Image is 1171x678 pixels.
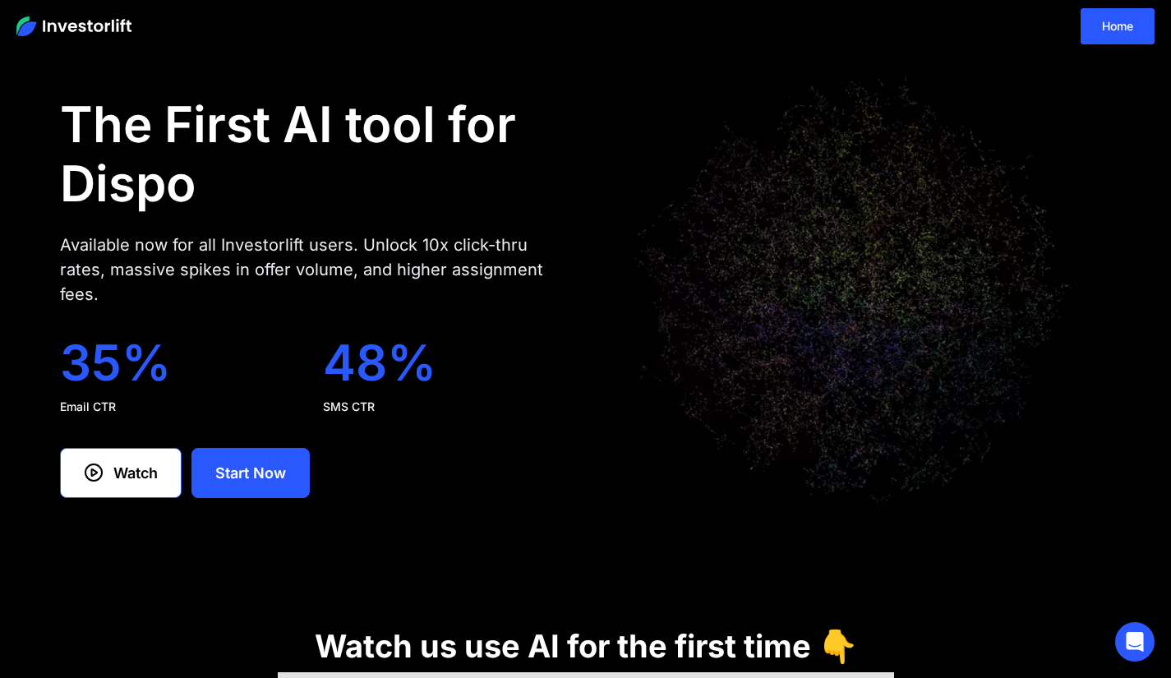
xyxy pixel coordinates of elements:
[60,399,297,415] div: Email CTR
[1115,622,1155,662] div: Open Intercom Messenger
[323,333,560,392] div: 48%
[113,462,158,484] div: Watch
[60,233,560,307] div: Available now for all Investorlift users. Unlock 10x click-thru rates, massive spikes in offer vo...
[60,95,560,213] h1: The First AI tool for Dispo
[60,333,297,392] div: 35%
[315,628,857,664] h1: Watch us use AI for the first time 👇
[191,448,310,498] a: Start Now
[215,462,286,484] div: Start Now
[323,399,560,415] div: SMS CTR
[60,448,182,498] a: Watch
[1081,8,1155,44] a: Home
